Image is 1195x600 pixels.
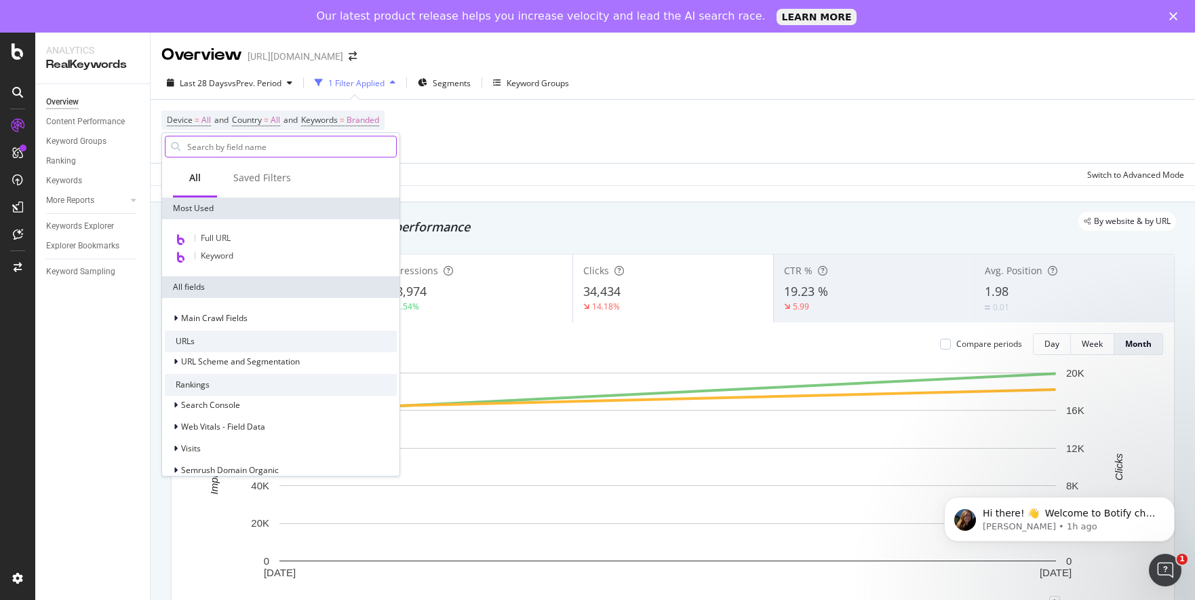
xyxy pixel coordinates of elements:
div: All [189,171,201,185]
a: Explorer Bookmarks [46,239,140,253]
button: Month [1114,333,1163,355]
div: Analytics [46,43,139,57]
div: Most Used [162,198,399,219]
div: Day [1044,338,1059,350]
span: By website & by URL [1094,217,1171,225]
span: Clicks [583,264,609,277]
div: 1 Filter Applied [328,77,385,89]
span: 178,974 [383,283,427,299]
div: All fields [162,276,399,298]
span: vs Prev. Period [228,77,281,89]
div: 12.54% [391,301,419,312]
div: 5.99 [793,301,809,312]
span: = [195,114,199,126]
div: Ranking [46,154,76,168]
span: 34,434 [583,283,621,299]
span: CTR % [784,264,812,277]
div: legacy label [1078,212,1176,231]
text: 12K [1066,443,1084,454]
span: Avg. Position [985,264,1042,277]
button: Day [1033,333,1071,355]
a: More Reports [46,193,127,208]
button: Segments [412,72,476,94]
div: Week [1082,338,1103,350]
a: Overview [46,95,140,109]
span: = [264,114,269,126]
button: Keyword Groups [488,72,574,94]
text: Clicks [1113,453,1124,480]
span: Visits [181,443,201,454]
div: Compare periods [956,338,1022,350]
button: Last 28 DaysvsPrev. Period [161,72,298,94]
text: 40K [251,480,269,491]
text: 20K [251,517,269,529]
span: All [201,111,211,130]
div: Switch to Advanced Mode [1087,169,1184,181]
a: Keywords Explorer [46,219,140,233]
text: 0 [264,555,269,567]
span: 1 [1177,554,1188,565]
span: Main Crawl Fields [181,312,248,324]
div: Saved Filters [233,171,291,185]
span: Device [167,114,193,126]
div: RealKeywords [46,57,139,73]
div: URLs [165,331,397,352]
span: 19.23 % [784,283,828,299]
span: Full URL [201,232,231,244]
div: Overview [161,43,242,67]
text: 20K [1066,367,1084,379]
a: Ranking [46,154,140,168]
text: 16K [1066,405,1084,416]
div: Our latest product release helps you increase velocity and lead the AI search race. [317,10,766,23]
text: [DATE] [264,567,296,578]
div: Rankings [165,374,397,396]
a: Keyword Groups [46,134,140,149]
span: All [271,111,280,130]
div: Close [1169,12,1183,20]
span: Web Vitals - Field Data [181,421,265,432]
button: Week [1071,333,1114,355]
div: Explorer Bookmarks [46,239,119,253]
span: Last 28 Days [180,77,228,89]
div: Month [1125,338,1152,350]
span: Keyword [201,250,233,261]
span: Impressions [383,264,438,277]
div: Keywords Explorer [46,219,114,233]
span: = [340,114,345,126]
text: Impressions [208,439,220,494]
span: Segments [433,77,471,89]
div: Keyword Sampling [46,265,115,279]
span: URL Scheme and Segmentation [181,356,300,367]
span: Branded [347,111,379,130]
span: Country [232,114,262,126]
iframe: Intercom live chat [1149,554,1181,586]
span: and [283,114,298,126]
iframe: Intercom notifications message [924,468,1195,563]
a: Keywords [46,174,140,188]
input: Search by field name [186,136,396,157]
div: 0.01 [993,301,1009,313]
div: Content Performance [46,115,125,129]
div: More Reports [46,193,94,208]
button: 1 Filter Applied [309,72,401,94]
span: Keywords [301,114,338,126]
img: Equal [985,305,990,310]
div: 14.18% [592,301,620,312]
a: LEARN MORE [777,9,857,25]
span: 1.98 [985,283,1008,299]
span: and [214,114,229,126]
text: [DATE] [1040,567,1072,578]
span: Search Console [181,399,240,411]
div: Keyword Groups [46,134,106,149]
span: Semrush Domain Organic [181,464,279,476]
a: Content Performance [46,115,140,129]
div: Keywords [46,174,82,188]
div: [URL][DOMAIN_NAME] [248,50,343,63]
a: Keyword Sampling [46,265,140,279]
div: Overview [46,95,79,109]
button: Switch to Advanced Mode [1082,164,1184,185]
